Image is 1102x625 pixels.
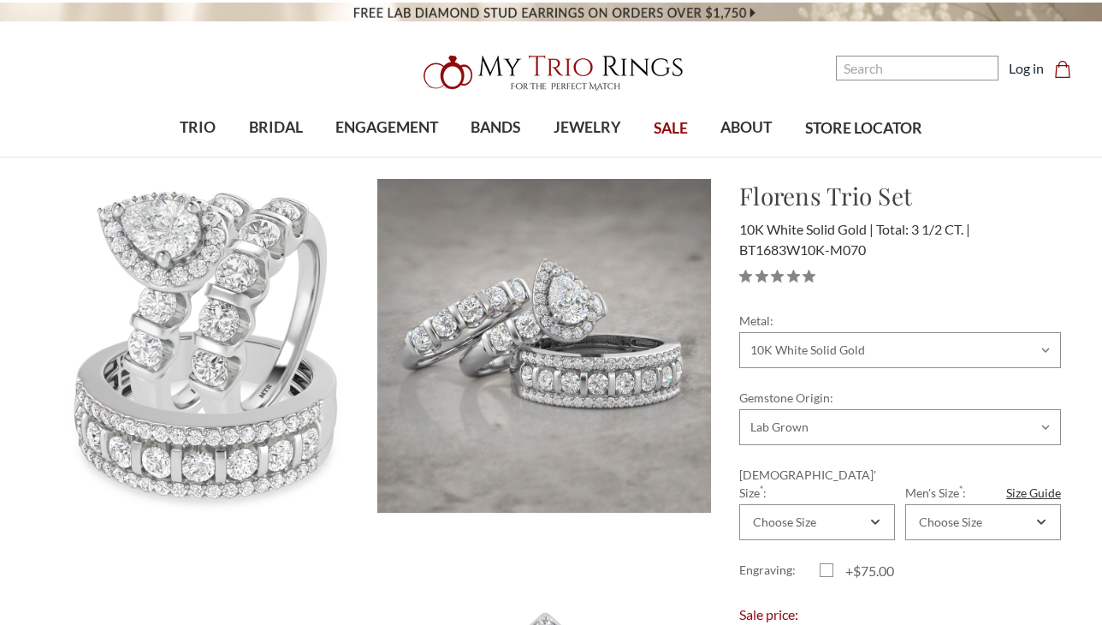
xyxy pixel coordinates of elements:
[637,101,704,157] a: SALE
[905,504,1061,540] div: Combobox
[1006,484,1061,502] a: Size Guide
[454,100,536,156] a: BANDS
[739,389,1061,407] label: Gemstone Origin:
[739,312,1061,330] label: Metal:
[739,606,798,622] span: Sale price:
[335,116,438,139] span: ENGAGEMENT
[180,116,216,139] span: TRIO
[471,116,520,139] span: BANDS
[578,156,595,158] button: submenu toggle
[377,179,711,513] img: Photo of Florens 3 1/2 ct tw. Lab Grown Pear Solitaire Trio Set 10K White Gold [BT1683W-M070]
[537,100,637,156] a: JEWELRY
[654,117,688,140] span: SALE
[1054,58,1081,79] a: Cart with 0 items
[820,561,900,581] label: +$75.00
[232,100,318,156] a: BRIDAL
[739,178,1061,214] h1: Florens Trio Set
[320,45,783,100] a: My Trio Rings
[249,116,303,139] span: BRIDAL
[1009,58,1044,79] a: Log in
[789,101,939,157] a: STORE LOCATOR
[738,156,755,158] button: submenu toggle
[739,561,820,581] label: Engraving:
[554,116,621,139] span: JEWELRY
[739,221,874,237] span: 10K White Solid Gold
[739,466,895,502] label: [DEMOGRAPHIC_DATA]' Size :
[319,100,454,156] a: ENGAGEMENT
[836,56,998,80] input: Search
[739,504,895,540] div: Combobox
[739,241,866,258] span: BT1683W10K-M070
[267,156,284,158] button: submenu toggle
[378,156,395,158] button: submenu toggle
[487,156,504,158] button: submenu toggle
[42,179,376,513] img: Photo of Florens 3 1/2 ct tw. Lab Grown Pear Solitaire Trio Set 10K White Gold [BT1683W-M070]
[805,117,922,140] span: STORE LOCATOR
[905,484,1061,502] label: Men's Size :
[163,100,232,156] a: TRIO
[414,45,688,100] img: My Trio Rings
[720,116,772,139] span: ABOUT
[1054,61,1071,78] svg: cart.cart_preview
[189,156,206,158] button: submenu toggle
[704,100,788,156] a: ABOUT
[753,515,816,529] div: Choose Size
[876,221,970,237] span: Total: 3 1/2 CT.
[919,515,982,529] div: Choose Size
